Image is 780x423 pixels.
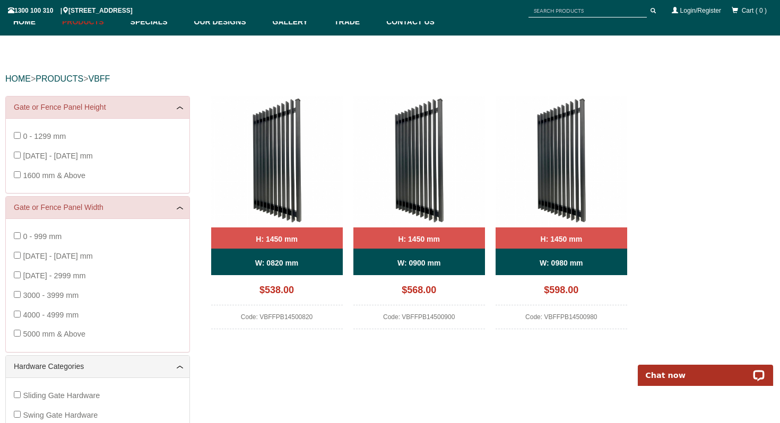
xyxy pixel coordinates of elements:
[23,252,92,260] span: [DATE] - [DATE] mm
[329,8,381,36] a: Trade
[5,74,31,83] a: HOME
[88,74,110,83] a: vbff
[353,96,485,227] img: VBFFPB - Ready to Install Fully Welded 65x16mm Vertical Blade - Aluminium Pedestrian / Side Gate ...
[742,7,767,14] span: Cart ( 0 )
[211,280,343,305] div: $538.00
[541,235,583,243] b: H: 1450 mm
[353,96,485,329] a: VBFFPB - Ready to Install Fully Welded 65x16mm Vertical Blade - Aluminium Pedestrian / Side Gate ...
[14,202,181,213] a: Gate or Fence Panel Width
[5,62,775,96] div: > >
[23,152,92,160] span: [DATE] - [DATE] mm
[189,8,267,36] a: Our Designs
[528,4,647,17] input: SEARCH PRODUCTS
[23,411,98,419] span: Swing Gate Hardware
[353,280,485,305] div: $568.00
[23,271,85,280] span: [DATE] - 2999 mm
[256,235,298,243] b: H: 1450 mm
[496,96,627,329] a: VBFFPB - Ready to Install Fully Welded 65x16mm Vertical Blade - Aluminium Pedestrian / Side Gate ...
[23,291,79,299] span: 3000 - 3999 mm
[496,280,627,305] div: $598.00
[353,311,485,329] div: Code: VBFFPB14500900
[680,7,721,14] a: Login/Register
[211,96,343,227] img: VBFFPB - Ready to Install Fully Welded 65x16mm Vertical Blade - Aluminium Pedestrian / Side Gate ...
[23,171,85,180] span: 1600 mm & Above
[211,96,343,329] a: VBFFPB - Ready to Install Fully Welded 65x16mm Vertical Blade - Aluminium Pedestrian / Side Gate ...
[267,8,329,36] a: Gallery
[125,8,189,36] a: Specials
[13,8,57,36] a: Home
[397,259,440,267] b: W: 0900 mm
[211,311,343,329] div: Code: VBFFPB14500820
[8,7,133,14] span: 1300 100 310 | [STREET_ADDRESS]
[381,8,435,36] a: Contact Us
[14,361,181,372] a: Hardware Categories
[14,102,181,113] a: Gate or Fence Panel Height
[496,96,627,227] img: VBFFPB - Ready to Install Fully Welded 65x16mm Vertical Blade - Aluminium Pedestrian / Side Gate ...
[23,391,100,400] span: Sliding Gate Hardware
[23,311,79,319] span: 4000 - 4999 mm
[36,74,83,83] a: PRODUCTS
[255,259,298,267] b: W: 0820 mm
[540,259,583,267] b: W: 0980 mm
[23,132,66,140] span: 0 - 1299 mm
[496,311,627,329] div: Code: VBFFPB14500980
[23,330,85,338] span: 5000 mm & Above
[398,235,440,243] b: H: 1450 mm
[57,8,125,36] a: Products
[631,352,780,386] iframe: LiveChat chat widget
[23,232,62,241] span: 0 - 999 mm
